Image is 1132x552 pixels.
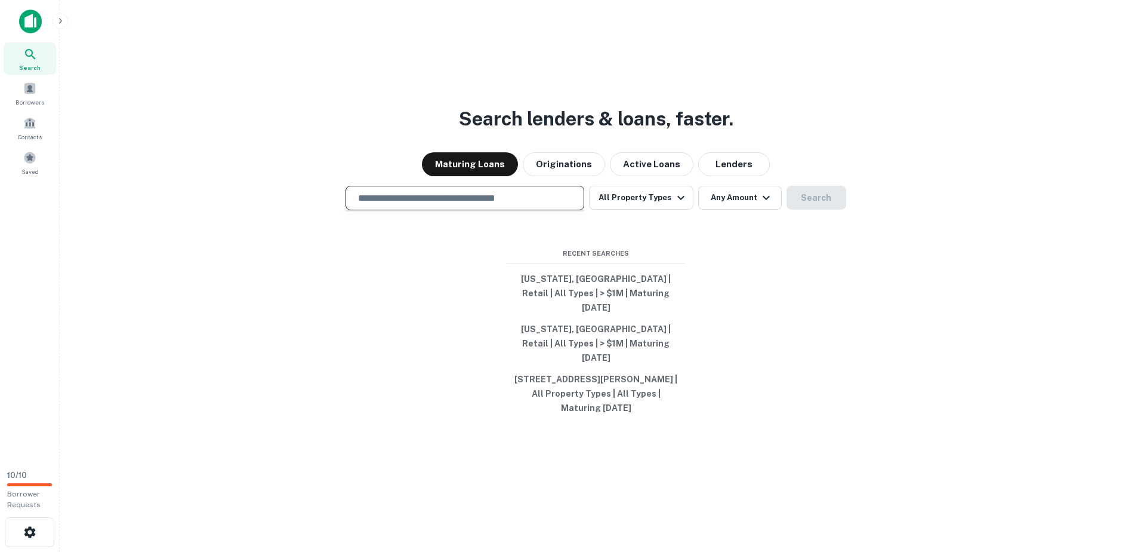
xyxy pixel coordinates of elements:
[4,42,56,75] a: Search
[1072,456,1132,514] iframe: Chat Widget
[19,10,42,33] img: capitalize-icon.png
[698,186,782,210] button: Any Amount
[698,152,770,176] button: Lenders
[507,318,686,369] button: [US_STATE], [GEOGRAPHIC_DATA] | Retail | All Types | > $1M | Maturing [DATE]
[507,268,686,318] button: [US_STATE], [GEOGRAPHIC_DATA] | Retail | All Types | > $1M | Maturing [DATE]
[7,471,27,480] span: 10 / 10
[18,132,42,142] span: Contacts
[21,167,39,176] span: Saved
[507,249,686,259] span: Recent Searches
[523,152,605,176] button: Originations
[19,63,41,72] span: Search
[7,490,41,509] span: Borrower Requests
[4,77,56,109] a: Borrowers
[422,152,518,176] button: Maturing Loans
[610,152,693,176] button: Active Loans
[16,97,44,107] span: Borrowers
[4,146,56,179] a: Saved
[589,186,693,210] button: All Property Types
[507,369,686,419] button: [STREET_ADDRESS][PERSON_NAME] | All Property Types | All Types | Maturing [DATE]
[459,105,733,133] h3: Search lenders & loans, faster.
[4,112,56,144] a: Contacts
